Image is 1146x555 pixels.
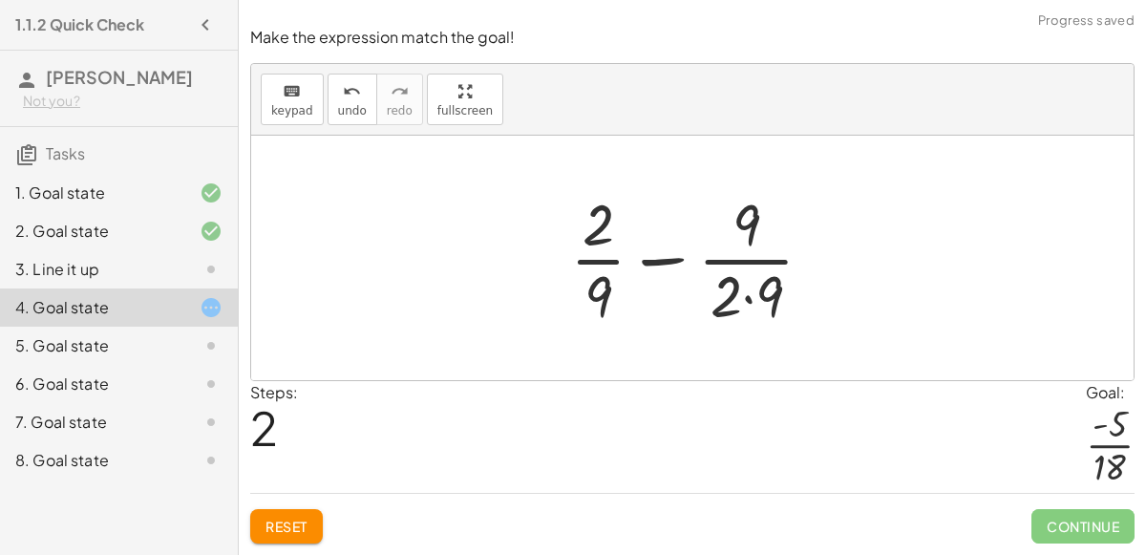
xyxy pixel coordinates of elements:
i: Task finished and correct. [200,220,223,243]
div: 8. Goal state [15,449,169,472]
button: keyboardkeypad [261,74,324,125]
p: Make the expression match the goal! [250,27,1135,49]
span: undo [338,104,367,117]
button: Reset [250,509,323,544]
i: keyboard [283,80,301,103]
label: Steps: [250,382,298,402]
span: fullscreen [437,104,493,117]
span: Tasks [46,143,85,163]
i: Task not started. [200,449,223,472]
h4: 1.1.2 Quick Check [15,13,144,36]
div: Goal: [1086,381,1135,404]
i: Task finished and correct. [200,181,223,204]
span: 2 [250,398,278,457]
span: Reset [265,518,308,535]
i: Task not started. [200,411,223,434]
i: Task started. [200,296,223,319]
div: 3. Line it up [15,258,169,281]
i: Task not started. [200,373,223,395]
span: [PERSON_NAME] [46,66,193,88]
span: Progress saved [1038,11,1135,31]
div: Not you? [23,92,223,111]
i: undo [343,80,361,103]
i: redo [391,80,409,103]
i: Task not started. [200,334,223,357]
i: Task not started. [200,258,223,281]
button: fullscreen [427,74,503,125]
div: 5. Goal state [15,334,169,357]
span: redo [387,104,413,117]
button: redoredo [376,74,423,125]
div: 2. Goal state [15,220,169,243]
button: undoundo [328,74,377,125]
div: 6. Goal state [15,373,169,395]
div: 1. Goal state [15,181,169,204]
span: keypad [271,104,313,117]
div: 4. Goal state [15,296,169,319]
div: 7. Goal state [15,411,169,434]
